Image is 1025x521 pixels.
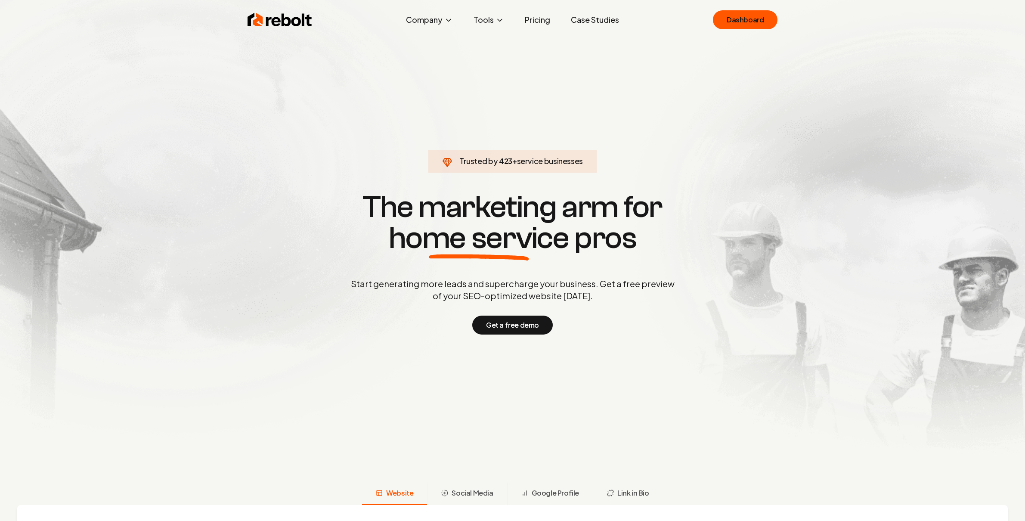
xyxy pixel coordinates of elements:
[532,488,579,498] span: Google Profile
[472,316,553,335] button: Get a free demo
[452,488,493,498] span: Social Media
[467,11,511,28] button: Tools
[386,488,413,498] span: Website
[564,11,626,28] a: Case Studies
[593,483,663,505] button: Link in Bio
[617,488,649,498] span: Link in Bio
[499,155,512,167] span: 423
[459,156,498,166] span: Trusted by
[389,223,569,254] span: home service
[512,156,517,166] span: +
[507,483,593,505] button: Google Profile
[518,11,557,28] a: Pricing
[248,11,312,28] img: Rebolt Logo
[306,192,719,254] h1: The marketing arm for pros
[517,156,583,166] span: service businesses
[349,278,676,302] p: Start generating more leads and supercharge your business. Get a free preview of your SEO-optimiz...
[427,483,507,505] button: Social Media
[713,10,777,29] a: Dashboard
[399,11,460,28] button: Company
[362,483,427,505] button: Website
